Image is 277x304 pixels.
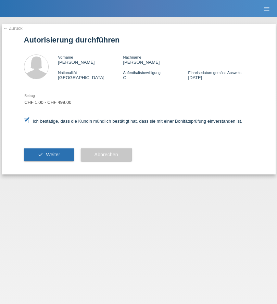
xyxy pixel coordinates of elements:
[123,70,188,80] div: C
[38,152,43,157] i: check
[58,71,77,75] span: Nationalität
[123,55,141,59] span: Nachname
[58,55,73,59] span: Vorname
[46,152,60,157] span: Weiter
[95,152,118,157] span: Abbrechen
[188,70,253,80] div: [DATE]
[123,71,160,75] span: Aufenthaltsbewilligung
[58,70,123,80] div: [GEOGRAPHIC_DATA]
[3,26,23,31] a: ← Zurück
[123,54,188,65] div: [PERSON_NAME]
[263,5,270,12] i: menu
[24,148,74,161] button: check Weiter
[24,119,242,124] label: Ich bestätige, dass die Kundin mündlich bestätigt hat, dass sie mit einer Bonitätsprüfung einvers...
[260,7,274,11] a: menu
[81,148,132,161] button: Abbrechen
[188,71,241,75] span: Einreisedatum gemäss Ausweis
[24,36,253,44] h1: Autorisierung durchführen
[58,54,123,65] div: [PERSON_NAME]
